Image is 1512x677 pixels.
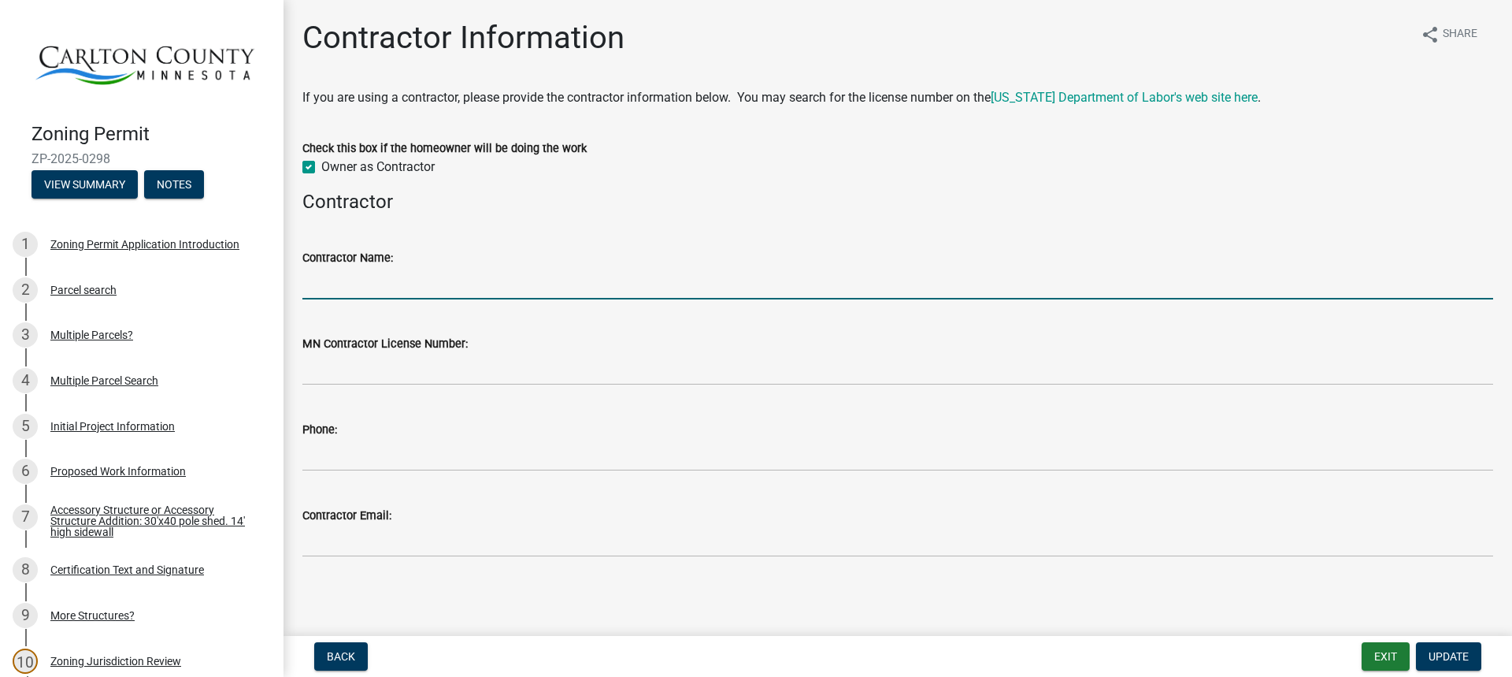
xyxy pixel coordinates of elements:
[302,191,1493,214] h4: Contractor
[1362,642,1410,671] button: Exit
[13,277,38,303] div: 2
[327,650,355,663] span: Back
[50,466,186,477] div: Proposed Work Information
[50,421,175,432] div: Initial Project Information
[302,143,587,154] label: Check this box if the homeowner will be doing the work
[31,170,138,199] button: View Summary
[1408,19,1490,50] button: shareShare
[13,557,38,582] div: 8
[13,603,38,628] div: 9
[1416,642,1481,671] button: Update
[302,339,468,350] label: MN Contractor License Number:
[302,19,624,57] h1: Contractor Information
[13,459,38,484] div: 6
[13,368,38,393] div: 4
[50,285,117,296] div: Parcel search
[31,151,252,166] span: ZP-2025-0298
[50,329,133,340] div: Multiple Parcels?
[13,232,38,257] div: 1
[314,642,368,671] button: Back
[13,414,38,439] div: 5
[13,649,38,674] div: 10
[50,239,239,250] div: Zoning Permit Application Introduction
[302,253,393,264] label: Contractor Name:
[144,170,204,199] button: Notes
[31,17,258,106] img: Carlton County, Minnesota
[50,610,135,621] div: More Structures?
[302,511,391,522] label: Contractor Email:
[321,158,435,177] label: Owner as Contractor
[13,504,38,530] div: 7
[302,88,1493,107] p: If you are using a contractor, please provide the contractor information below. You may search fo...
[31,180,138,192] wm-modal-confirm: Summary
[50,375,158,386] div: Multiple Parcel Search
[991,90,1258,105] a: [US_STATE] Department of Labor's web site here
[1443,25,1477,44] span: Share
[302,425,337,436] label: Phone:
[13,322,38,348] div: 3
[31,123,271,146] h4: Zoning Permit
[144,180,204,192] wm-modal-confirm: Notes
[1429,650,1469,663] span: Update
[50,564,204,575] div: Certification Text and Signature
[1421,25,1440,44] i: share
[50,504,258,538] div: Accessory Structure or Accessory Structure Addition: 30'x40 pole shed. 14' high sidewall
[50,656,181,667] div: Zoning Jurisdiction Review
